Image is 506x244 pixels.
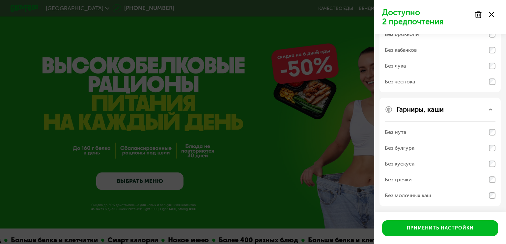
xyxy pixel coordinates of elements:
div: Без брокколи [385,30,419,38]
button: Применить настройки [382,220,498,236]
div: Применить настройки [407,225,474,231]
div: Без гречки [385,176,412,184]
div: Без чеснока [385,78,415,86]
div: Без нута [385,128,406,136]
div: Без кускуса [385,160,414,168]
div: Без кабачков [385,46,417,54]
div: Без молочных каш [385,192,431,199]
p: Доступно 2 предпочтения [382,8,470,26]
p: Гарниры, каши [397,106,444,113]
div: Без лука [385,62,406,70]
div: Без булгура [385,144,414,152]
